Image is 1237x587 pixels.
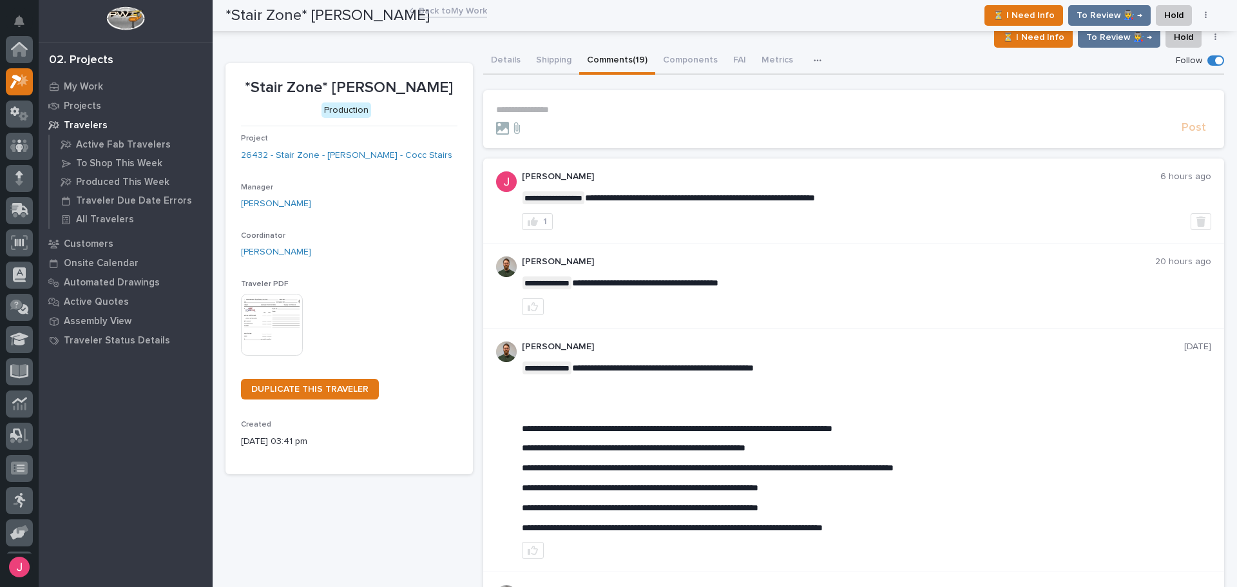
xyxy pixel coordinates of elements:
[64,335,170,347] p: Traveler Status Details
[6,8,33,35] button: Notifications
[419,3,487,17] a: Back toMy Work
[528,48,579,75] button: Shipping
[483,48,528,75] button: Details
[522,171,1161,182] p: [PERSON_NAME]
[241,421,271,428] span: Created
[39,273,213,292] a: Automated Drawings
[496,256,517,277] img: AATXAJw4slNr5ea0WduZQVIpKGhdapBAGQ9xVsOeEvl5=s96-c
[64,316,131,327] p: Assembly View
[64,277,160,289] p: Automated Drawings
[50,173,213,191] a: Produced This Week
[241,280,289,288] span: Traveler PDF
[754,48,801,75] button: Metrics
[1160,171,1211,182] p: 6 hours ago
[6,553,33,581] button: users-avatar
[64,101,101,112] p: Projects
[64,81,103,93] p: My Work
[39,311,213,331] a: Assembly View
[64,238,113,250] p: Customers
[1078,27,1160,48] button: To Review 👨‍🏭 →
[241,379,379,399] a: DUPLICATE THIS TRAVELER
[106,6,144,30] img: Workspace Logo
[241,232,285,240] span: Coordinator
[522,256,1156,267] p: [PERSON_NAME]
[39,253,213,273] a: Onsite Calendar
[241,245,311,259] a: [PERSON_NAME]
[16,15,33,36] div: Notifications
[1182,120,1206,135] span: Post
[251,385,369,394] span: DUPLICATE THIS TRAVELER
[1086,30,1152,45] span: To Review 👨‍🏭 →
[76,195,192,207] p: Traveler Due Date Errors
[64,296,129,308] p: Active Quotes
[522,298,544,315] button: like this post
[522,342,1185,352] p: [PERSON_NAME]
[76,177,169,188] p: Produced This Week
[1191,213,1211,230] button: Delete post
[39,292,213,311] a: Active Quotes
[50,210,213,228] a: All Travelers
[241,184,273,191] span: Manager
[76,214,134,226] p: All Travelers
[522,213,553,230] button: 1
[1165,27,1202,48] button: Hold
[543,217,547,226] div: 1
[50,191,213,209] a: Traveler Due Date Errors
[994,27,1073,48] button: ⏳ I Need Info
[579,48,655,75] button: Comments (19)
[39,234,213,253] a: Customers
[1174,30,1193,45] span: Hold
[49,53,113,68] div: 02. Projects
[39,115,213,135] a: Travelers
[241,135,268,142] span: Project
[655,48,725,75] button: Components
[39,331,213,350] a: Traveler Status Details
[50,135,213,153] a: Active Fab Travelers
[1184,342,1211,352] p: [DATE]
[39,96,213,115] a: Projects
[725,48,754,75] button: FAI
[241,197,311,211] a: [PERSON_NAME]
[522,542,544,559] button: like this post
[1155,256,1211,267] p: 20 hours ago
[39,77,213,96] a: My Work
[1002,30,1064,45] span: ⏳ I Need Info
[241,435,457,448] p: [DATE] 03:41 pm
[241,79,457,97] p: *Stair Zone* [PERSON_NAME]
[1176,120,1211,135] button: Post
[241,149,452,162] a: 26432 - Stair Zone - [PERSON_NAME] - Cocc Stairs
[321,102,371,119] div: Production
[64,120,108,131] p: Travelers
[76,139,171,151] p: Active Fab Travelers
[1176,55,1202,66] p: Follow
[64,258,139,269] p: Onsite Calendar
[496,342,517,362] img: AATXAJw4slNr5ea0WduZQVIpKGhdapBAGQ9xVsOeEvl5=s96-c
[50,154,213,172] a: To Shop This Week
[496,171,517,192] img: ACg8ocI-SXp0KwvcdjE4ZoRMyLsZRSgZqnEZt9q_hAaElEsh-D-asw=s96-c
[76,158,162,169] p: To Shop This Week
